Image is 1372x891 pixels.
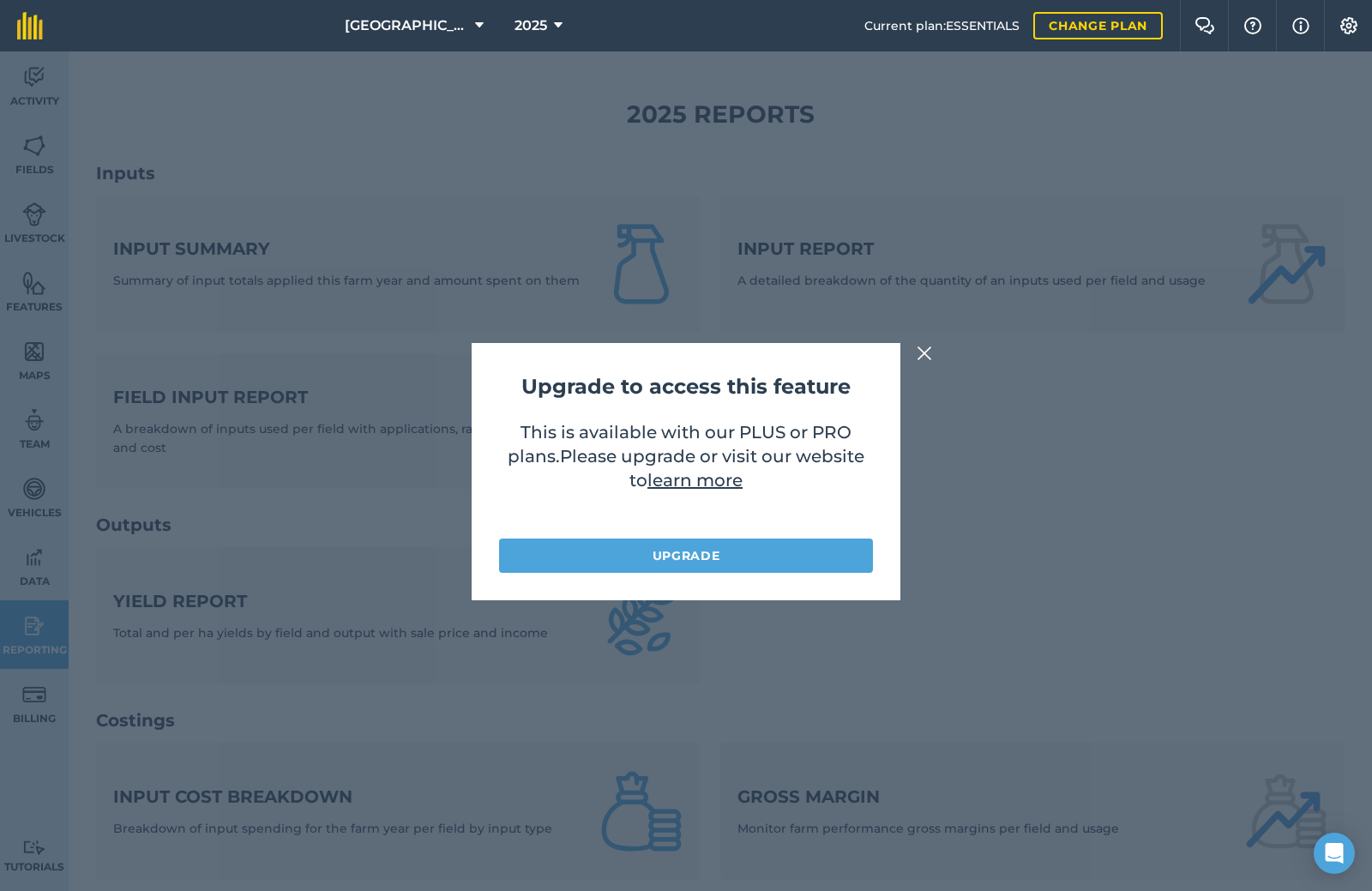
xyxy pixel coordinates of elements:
a: Upgrade [499,539,873,573]
span: Current plan : ESSENTIALS [864,16,1020,35]
h2: Upgrade to access this feature [499,370,873,403]
span: 2025 [514,15,547,36]
img: svg+xml;base64,PHN2ZyB4bWxucz0iaHR0cDovL3d3dy53My5vcmcvMjAwMC9zdmciIHdpZHRoPSIyMiIgaGVpZ2h0PSIzMC... [917,343,932,364]
a: learn more [647,470,743,491]
p: This is available with our PLUS or PRO plans . [499,420,873,521]
img: fieldmargin Logo [17,12,43,39]
img: A question mark icon [1243,17,1263,34]
span: [GEOGRAPHIC_DATA] [345,15,468,36]
img: A cog icon [1339,17,1359,34]
img: Two speech bubbles overlapping with the left bubble in the forefront [1194,17,1215,34]
a: Change plan [1033,12,1163,39]
img: svg+xml;base64,PHN2ZyB4bWxucz0iaHR0cDovL3d3dy53My5vcmcvMjAwMC9zdmciIHdpZHRoPSIxNyIgaGVpZ2h0PSIxNy... [1292,15,1309,36]
span: Please upgrade or visit our website to [560,446,864,491]
div: Open Intercom Messenger [1314,833,1355,874]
